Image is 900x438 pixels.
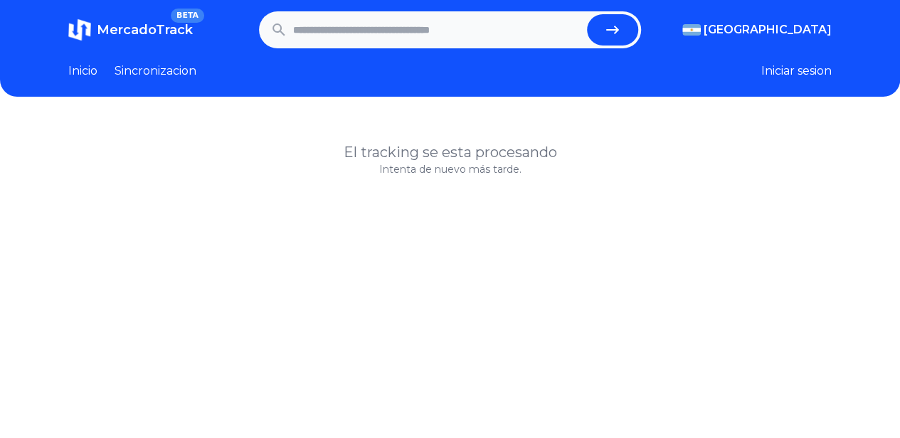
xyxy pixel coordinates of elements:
img: Argentina [682,24,701,36]
img: MercadoTrack [68,18,91,41]
p: Intenta de nuevo más tarde. [68,162,832,176]
a: MercadoTrackBETA [68,18,193,41]
h1: El tracking se esta procesando [68,142,832,162]
span: [GEOGRAPHIC_DATA] [704,21,832,38]
span: MercadoTrack [97,22,193,38]
a: Sincronizacion [115,63,196,80]
button: Iniciar sesion [761,63,832,80]
span: BETA [171,9,204,23]
button: [GEOGRAPHIC_DATA] [682,21,832,38]
a: Inicio [68,63,97,80]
